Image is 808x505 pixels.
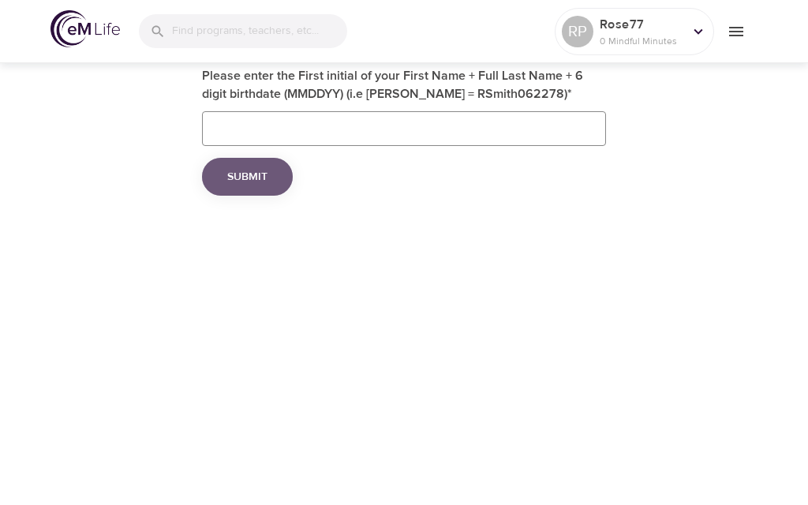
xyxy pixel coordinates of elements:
input: Find programs, teachers, etc... [172,14,347,48]
div: RP [562,16,593,47]
p: Rose77 [600,15,683,34]
label: Please enter the First initial of your First Name + Full Last Name + 6 digit birthdate (MMDDYY) (... [202,67,606,103]
button: Submit [202,158,293,196]
span: Submit [227,167,267,187]
p: 0 Mindful Minutes [600,34,683,48]
img: logo [50,10,120,47]
button: menu [714,9,757,53]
